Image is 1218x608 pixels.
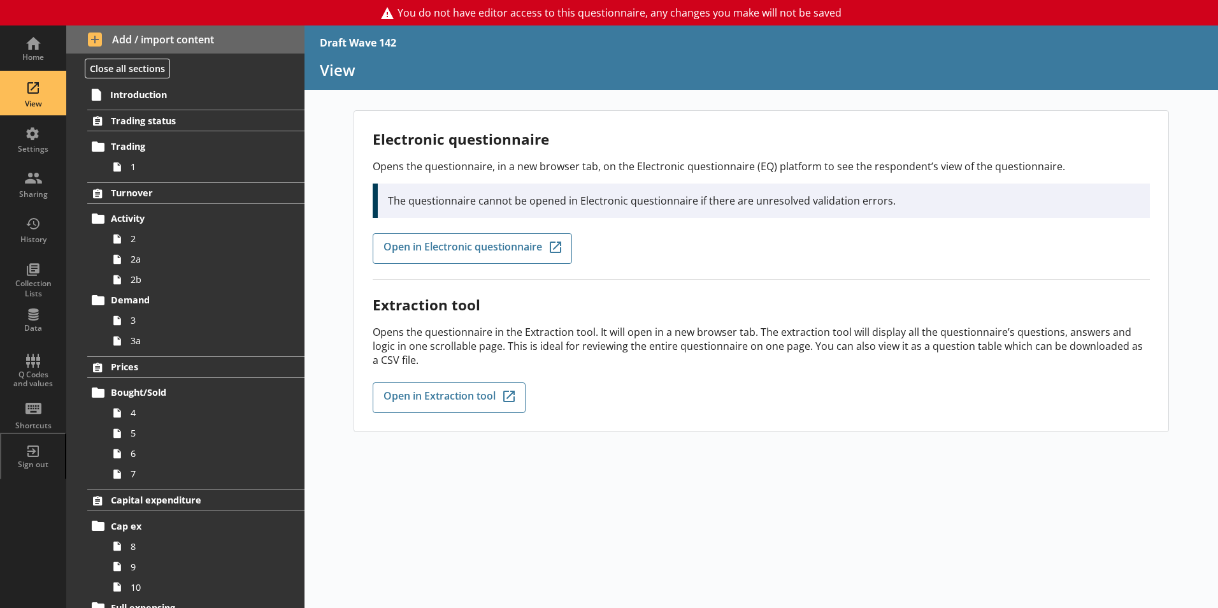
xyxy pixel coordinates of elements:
div: Settings [11,144,55,154]
a: Demand [87,290,304,310]
a: Cap ex [87,516,304,536]
span: 2 [131,233,272,245]
span: Trading [111,140,267,152]
a: Prices [87,356,304,378]
a: 10 [107,577,304,597]
a: 1 [107,157,304,177]
h2: Extraction tool [373,295,1150,315]
a: Trading [87,136,304,157]
span: 8 [131,540,272,553]
a: 2b [107,270,304,290]
div: Draft Wave 142 [320,36,396,50]
span: Introduction [110,89,267,101]
a: Open in Electronic questionnaire [373,233,572,264]
div: Home [11,52,55,62]
span: Open in Electronic questionnaire [383,242,542,256]
p: The questionnaire cannot be opened in Electronic questionnaire if there are unresolved validation... [388,194,1140,208]
a: Capital expenditure [87,489,304,511]
div: Data [11,323,55,333]
span: 7 [131,468,272,480]
div: History [11,235,55,245]
a: Activity [87,208,304,229]
li: TurnoverActivity22a2bDemand33a [66,182,304,351]
span: Bought/Sold [111,386,267,398]
span: 3a [131,335,272,347]
div: Collection Lists [11,279,55,298]
a: 9 [107,556,304,577]
span: Demand [111,294,267,306]
span: 2a [131,253,272,265]
div: Shortcuts [11,421,55,431]
span: 4 [131,407,272,419]
li: PricesBought/Sold4567 [66,356,304,484]
span: Cap ex [111,520,267,532]
span: Capital expenditure [111,494,267,506]
a: 3 [107,310,304,331]
li: Trading statusTrading1 [66,110,304,177]
a: 4 [107,403,304,423]
a: 8 [107,536,304,556]
a: 3a [107,331,304,351]
li: Activity22a2b [93,208,304,290]
span: Prices [111,361,267,373]
span: 10 [131,581,272,593]
span: 9 [131,561,272,573]
a: 2a [107,249,304,270]
span: Activity [111,212,267,224]
span: 1 [131,161,272,173]
button: Close all sections [85,59,170,78]
span: Turnover [111,187,267,199]
a: Turnover [87,182,304,204]
button: Add / import content [66,25,304,54]
h2: Electronic questionnaire [373,129,1150,149]
a: Introduction [87,84,304,105]
a: 7 [107,464,304,484]
span: Trading status [111,115,267,127]
div: Q Codes and values [11,370,55,389]
a: 2 [107,229,304,249]
li: Demand33a [93,290,304,351]
span: 3 [131,314,272,326]
a: 6 [107,444,304,464]
a: Trading status [87,110,304,131]
li: Cap ex8910 [93,516,304,597]
div: Sign out [11,460,55,470]
a: 5 [107,423,304,444]
h1: View [320,60,1203,80]
span: 6 [131,447,272,460]
p: Opens the questionnaire in the Extraction tool. It will open in a new browser tab. The extraction... [373,325,1150,367]
li: Trading1 [93,136,304,177]
div: View [11,99,55,109]
p: Opens the questionnaire, in a new browser tab, on the Electronic questionnaire (EQ) platform to s... [373,159,1150,173]
span: Open in Extraction tool [383,391,496,405]
a: Open in Extraction tool [373,382,526,413]
span: Add / import content [88,33,283,47]
div: Sharing [11,189,55,199]
a: Bought/Sold [87,382,304,403]
span: 5 [131,427,272,439]
li: Bought/Sold4567 [93,382,304,484]
span: 2b [131,273,272,286]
